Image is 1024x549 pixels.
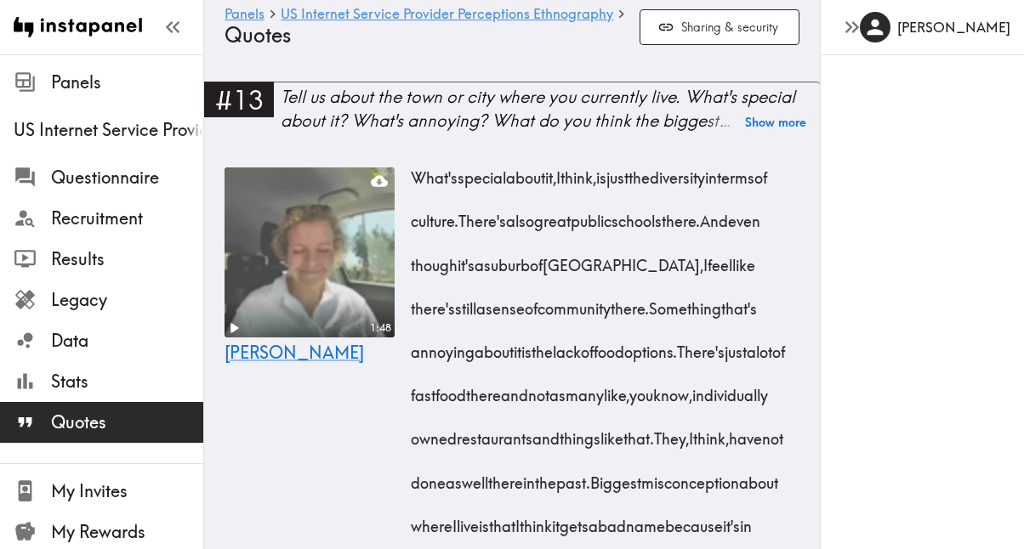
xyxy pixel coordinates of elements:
[51,520,203,544] span: My Rewards
[281,85,820,133] div: Tell us about the town or city where you currently live. What's special about it? What's annoying...
[365,321,395,336] div: 1:48
[225,341,364,365] a: [PERSON_NAME]
[225,167,395,337] figure: Play1:48
[51,288,203,312] span: Legacy
[225,7,265,23] a: Panels
[51,166,203,190] span: Questionnaire
[897,18,1010,37] h6: [PERSON_NAME]
[225,319,243,337] button: Play
[14,118,203,142] span: US Internet Service Provider Perceptions Ethnography
[51,207,203,230] span: Recruitment
[281,7,613,23] a: US Internet Service Provider Perceptions Ethnography
[51,247,203,271] span: Results
[51,479,203,503] span: My Invites
[51,71,203,94] span: Panels
[51,370,203,393] span: Stats
[640,9,799,46] button: Sharing & security
[225,23,626,48] h4: Quotes
[225,342,364,363] span: [PERSON_NAME]
[745,110,806,134] button: Show more
[204,82,274,117] div: #13
[51,329,203,353] span: Data
[204,82,820,147] a: #13Tell us about the town or city where you currently live. What's special about it? What's annoy...
[51,410,203,434] span: Quotes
